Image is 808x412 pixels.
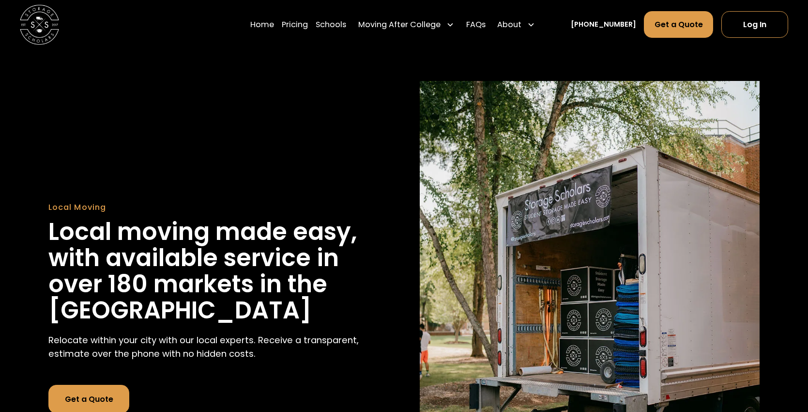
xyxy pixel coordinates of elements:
a: Schools [316,11,346,38]
a: Home [250,11,274,38]
img: Storage Scholars main logo [20,5,60,45]
div: Moving After College [358,19,441,31]
div: About [497,19,521,31]
div: Local Moving [48,202,388,213]
a: FAQs [466,11,486,38]
a: Get a Quote [644,11,713,38]
a: [PHONE_NUMBER] [571,19,636,30]
div: About [493,11,539,38]
a: Log In [721,11,789,38]
a: Pricing [282,11,308,38]
div: Moving After College [354,11,458,38]
p: Relocate within your city with our local experts. Receive a transparent, estimate over the phone ... [48,333,388,360]
h1: Local moving made easy, with available service in over 180 markets in the [GEOGRAPHIC_DATA] [48,219,388,323]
